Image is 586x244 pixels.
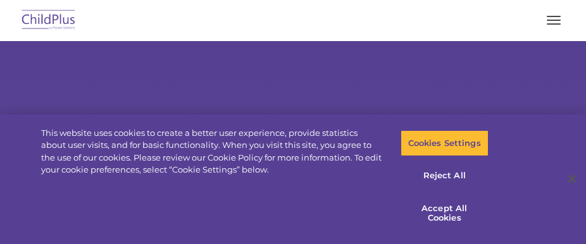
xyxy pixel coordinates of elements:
img: ChildPlus by Procare Solutions [19,6,78,35]
button: Reject All [401,162,489,189]
button: Accept All Cookies [401,195,489,231]
button: Cookies Settings [401,130,489,157]
button: Close [558,165,586,193]
div: This website uses cookies to create a better user experience, provide statistics about user visit... [41,127,383,176]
